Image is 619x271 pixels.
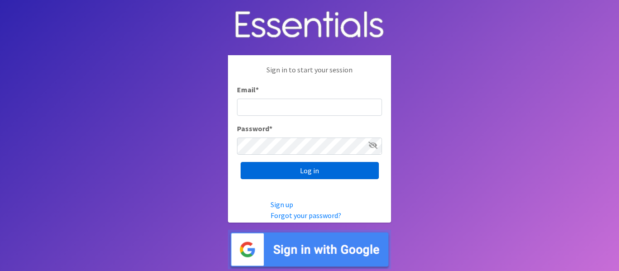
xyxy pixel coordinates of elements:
[237,123,272,134] label: Password
[228,230,391,269] img: Sign in with Google
[228,2,391,48] img: Human Essentials
[241,162,379,179] input: Log in
[269,124,272,133] abbr: required
[271,200,293,209] a: Sign up
[237,84,259,95] label: Email
[237,64,382,84] p: Sign in to start your session
[271,211,341,220] a: Forgot your password?
[256,85,259,94] abbr: required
